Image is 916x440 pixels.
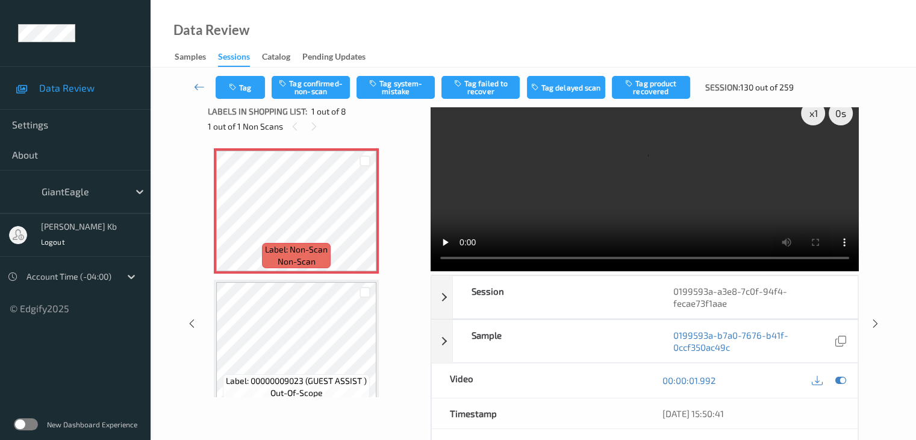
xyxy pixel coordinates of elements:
div: Catalog [262,51,290,66]
div: x 1 [801,101,825,125]
div: Session [453,276,655,318]
a: Pending Updates [302,49,378,66]
span: Labels in shopping list: [208,105,307,118]
button: Tag system-mistake [357,76,435,99]
div: Sample0199593a-b7a0-7676-b41f-0ccf350ac49c [431,319,858,363]
span: 1 out of 8 [311,105,346,118]
div: Sessions [218,51,250,67]
div: 0 s [829,101,853,125]
a: Samples [175,49,218,66]
span: out-of-scope [270,387,323,399]
div: Video [432,363,645,398]
a: Catalog [262,49,302,66]
span: 130 out of 259 [740,81,794,93]
span: Label: 00000009023 (GUEST ASSIST ) [226,375,367,387]
button: Tag [216,76,265,99]
span: non-scan [278,256,316,268]
div: Timestamp [432,398,645,429]
span: Label: Non-Scan [265,244,328,256]
div: Samples [175,51,206,66]
button: Tag confirmed-non-scan [272,76,350,99]
span: Session: [705,81,740,93]
a: Sessions [218,49,262,67]
button: Tag product recovered [612,76,690,99]
a: 00:00:01.992 [662,374,715,386]
a: 0199593a-b7a0-7676-b41f-0ccf350ac49c [673,329,832,353]
div: Session0199593a-a3e8-7c0f-94f4-fecae73f1aae [431,275,858,319]
div: 0199593a-a3e8-7c0f-94f4-fecae73f1aae [655,276,858,318]
div: Data Review [173,24,249,36]
div: 1 out of 1 Non Scans [208,119,422,134]
div: Pending Updates [302,51,366,66]
button: Tag failed to recover [441,76,520,99]
button: Tag delayed scan [527,76,605,99]
div: [DATE] 15:50:41 [662,407,840,420]
div: Sample [453,320,655,362]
